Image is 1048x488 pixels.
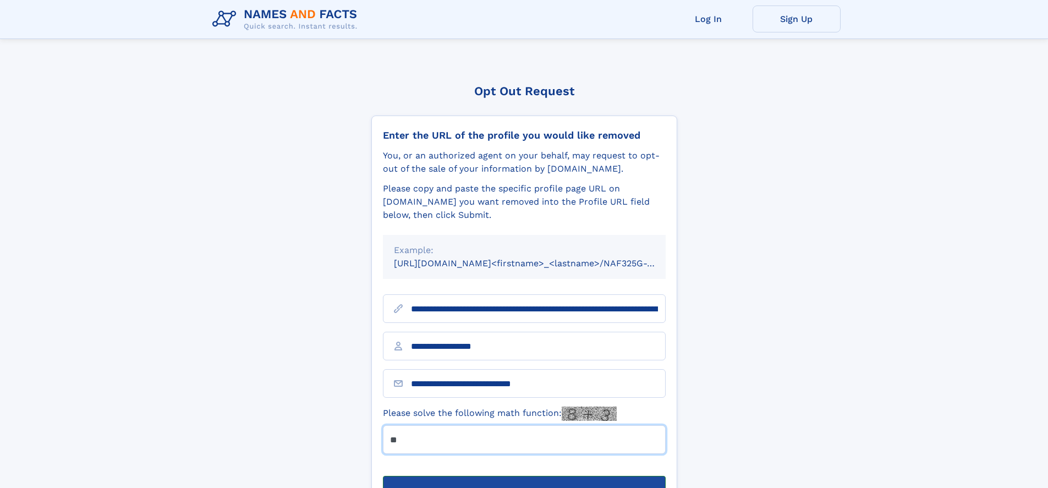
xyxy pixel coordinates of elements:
[208,4,366,34] img: Logo Names and Facts
[753,6,841,32] a: Sign Up
[383,407,617,421] label: Please solve the following math function:
[371,84,677,98] div: Opt Out Request
[394,258,687,268] small: [URL][DOMAIN_NAME]<firstname>_<lastname>/NAF325G-xxxxxxxx
[394,244,655,257] div: Example:
[665,6,753,32] a: Log In
[383,129,666,141] div: Enter the URL of the profile you would like removed
[383,182,666,222] div: Please copy and paste the specific profile page URL on [DOMAIN_NAME] you want removed into the Pr...
[383,149,666,176] div: You, or an authorized agent on your behalf, may request to opt-out of the sale of your informatio...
